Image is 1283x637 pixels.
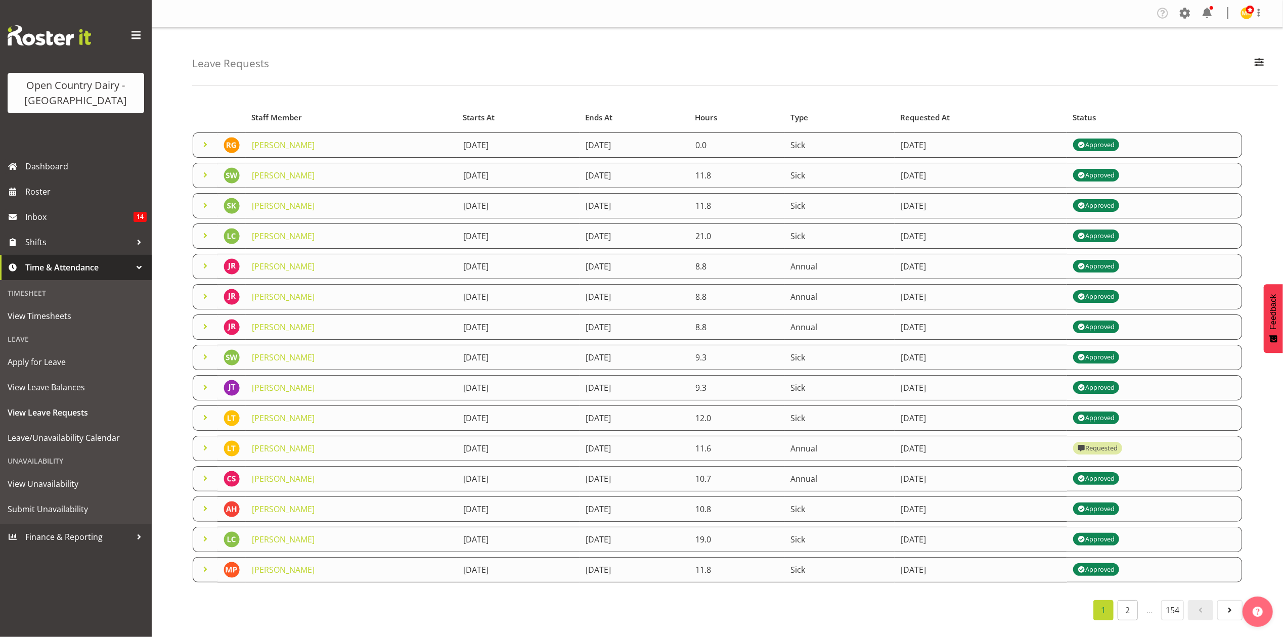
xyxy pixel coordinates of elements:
[580,557,689,582] td: [DATE]
[784,314,894,340] td: Annual
[689,375,785,400] td: 9.3
[457,375,580,400] td: [DATE]
[457,466,580,491] td: [DATE]
[224,258,240,275] img: jessica-reid7430.jpg
[900,112,950,123] span: Requested At
[895,557,1067,582] td: [DATE]
[192,58,269,69] h4: Leave Requests
[25,529,131,544] span: Finance & Reporting
[580,496,689,522] td: [DATE]
[784,193,894,218] td: Sick
[580,163,689,188] td: [DATE]
[251,112,302,123] span: Staff Member
[1078,351,1114,363] div: Approved
[18,78,134,108] div: Open Country Dairy - [GEOGRAPHIC_DATA]
[224,319,240,335] img: jessica-reid7430.jpg
[1249,53,1270,75] button: Filter Employees
[689,193,785,218] td: 11.8
[224,440,240,457] img: leona-turner7509.jpg
[457,132,580,158] td: [DATE]
[895,132,1067,158] td: [DATE]
[457,496,580,522] td: [DATE]
[8,308,144,324] span: View Timesheets
[25,235,131,250] span: Shifts
[252,534,315,545] a: [PERSON_NAME]
[224,471,240,487] img: craig-stratford7403.jpg
[224,137,240,153] img: raymond-george10054.jpg
[1078,169,1114,181] div: Approved
[252,413,315,424] a: [PERSON_NAME]
[457,254,580,279] td: [DATE]
[457,193,580,218] td: [DATE]
[895,254,1067,279] td: [DATE]
[8,476,144,491] span: View Unavailability
[3,471,149,496] a: View Unavailability
[784,345,894,370] td: Sick
[784,436,894,461] td: Annual
[1078,412,1114,424] div: Approved
[1078,473,1114,485] div: Approved
[580,375,689,400] td: [DATE]
[1161,600,1184,620] a: 154
[3,329,149,349] div: Leave
[1073,112,1096,123] span: Status
[8,25,91,45] img: Rosterit website logo
[1269,294,1278,330] span: Feedback
[457,223,580,249] td: [DATE]
[895,527,1067,552] td: [DATE]
[252,322,315,333] a: [PERSON_NAME]
[457,436,580,461] td: [DATE]
[1078,230,1114,242] div: Approved
[8,502,144,517] span: Submit Unavailability
[3,450,149,471] div: Unavailability
[1078,321,1114,333] div: Approved
[1078,442,1117,454] div: Requested
[1078,139,1114,151] div: Approved
[457,314,580,340] td: [DATE]
[784,284,894,309] td: Annual
[695,112,717,123] span: Hours
[224,501,240,517] img: andrew-henderson7383.jpg
[689,314,785,340] td: 8.8
[689,254,785,279] td: 8.8
[784,254,894,279] td: Annual
[580,345,689,370] td: [DATE]
[3,303,149,329] a: View Timesheets
[689,284,785,309] td: 8.8
[3,496,149,522] a: Submit Unavailability
[1078,564,1114,576] div: Approved
[252,170,315,181] a: [PERSON_NAME]
[252,140,315,151] a: [PERSON_NAME]
[252,382,315,393] a: [PERSON_NAME]
[1078,260,1114,272] div: Approved
[585,112,612,123] span: Ends At
[790,112,808,123] span: Type
[580,466,689,491] td: [DATE]
[224,198,240,214] img: steffan-kennard9760.jpg
[224,380,240,396] img: joshua-treymane7455.jpg
[580,436,689,461] td: [DATE]
[784,496,894,522] td: Sick
[8,405,144,420] span: View Leave Requests
[784,132,894,158] td: Sick
[1118,600,1138,620] a: 2
[689,223,785,249] td: 21.0
[1078,382,1114,394] div: Approved
[1241,7,1253,19] img: milk-reception-awarua7542.jpg
[784,223,894,249] td: Sick
[252,291,315,302] a: [PERSON_NAME]
[25,159,147,174] span: Dashboard
[1078,291,1114,303] div: Approved
[580,527,689,552] td: [DATE]
[8,354,144,370] span: Apply for Leave
[580,405,689,431] td: [DATE]
[895,223,1067,249] td: [DATE]
[784,557,894,582] td: Sick
[1264,284,1283,353] button: Feedback - Show survey
[895,345,1067,370] td: [DATE]
[580,284,689,309] td: [DATE]
[25,260,131,275] span: Time & Attendance
[224,228,240,244] img: laura-courtney7441.jpg
[224,562,240,578] img: marty-powell10116.jpg
[580,254,689,279] td: [DATE]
